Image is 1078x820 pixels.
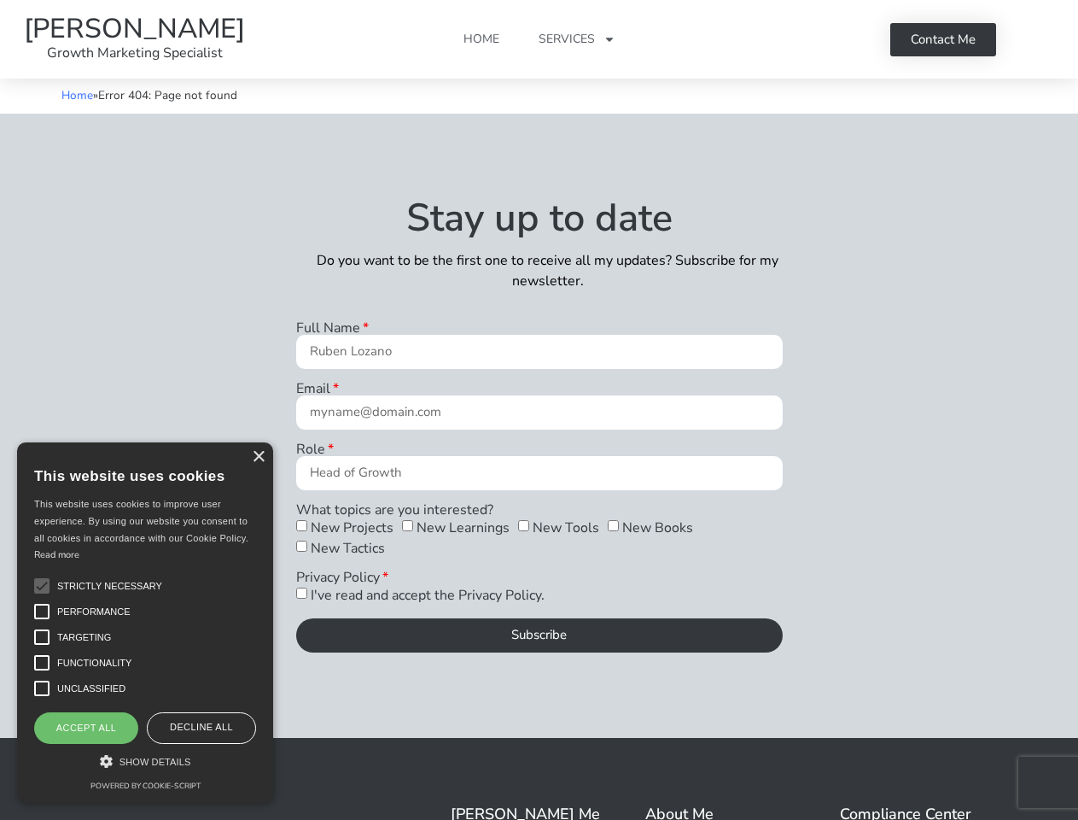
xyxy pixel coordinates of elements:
span: Contact Me [911,33,976,46]
input: Head of Growth [296,456,783,490]
label: New Projects [311,518,393,537]
div: Close [252,451,265,464]
p: Do you want to be the first one to receive all my updates? Subscribe for my newsletter. [313,250,783,291]
label: New Learnings [417,518,510,537]
span: Error 404: Page not found [98,87,237,103]
form: Newsletter Footer [296,321,783,665]
div: Show details [34,753,256,770]
div: Decline all [147,712,256,743]
a: Home [61,87,93,103]
label: What topics are you interested? [296,503,493,517]
a: Read more [34,548,79,561]
span: » [61,87,237,103]
a: Powered by cookie-script [90,781,201,791]
label: New Tactics [311,539,385,558]
div: This website uses cookies [34,455,256,496]
label: Full Name [296,321,369,335]
label: New Books [622,518,693,537]
button: Subscribe [296,618,783,653]
span: Subscribe [511,629,567,641]
label: Role [296,442,334,456]
span: Show details [119,757,191,767]
label: Email [296,382,339,395]
span: Strictly necessary [57,579,162,594]
label: I've read and accept the Privacy Policy. [311,586,545,605]
span: Targeting [57,630,111,645]
span: This website uses cookies to improve user experience. By using our website you consent to all coo... [34,499,248,543]
h2: Stay up to date [296,199,783,237]
a: Contact Me [890,23,996,56]
input: Ruben Lozano [296,335,783,369]
span: Functionality [57,656,131,671]
span: Unclassified [57,682,125,696]
a: [PERSON_NAME] [24,10,245,47]
span: Performance [57,605,131,619]
iframe: Chat Widget [794,635,1078,820]
input: myname@domain.com [296,395,783,430]
div: Accept all [34,712,138,743]
label: New Tools [533,518,599,537]
label: Privacy Policy [296,571,388,584]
